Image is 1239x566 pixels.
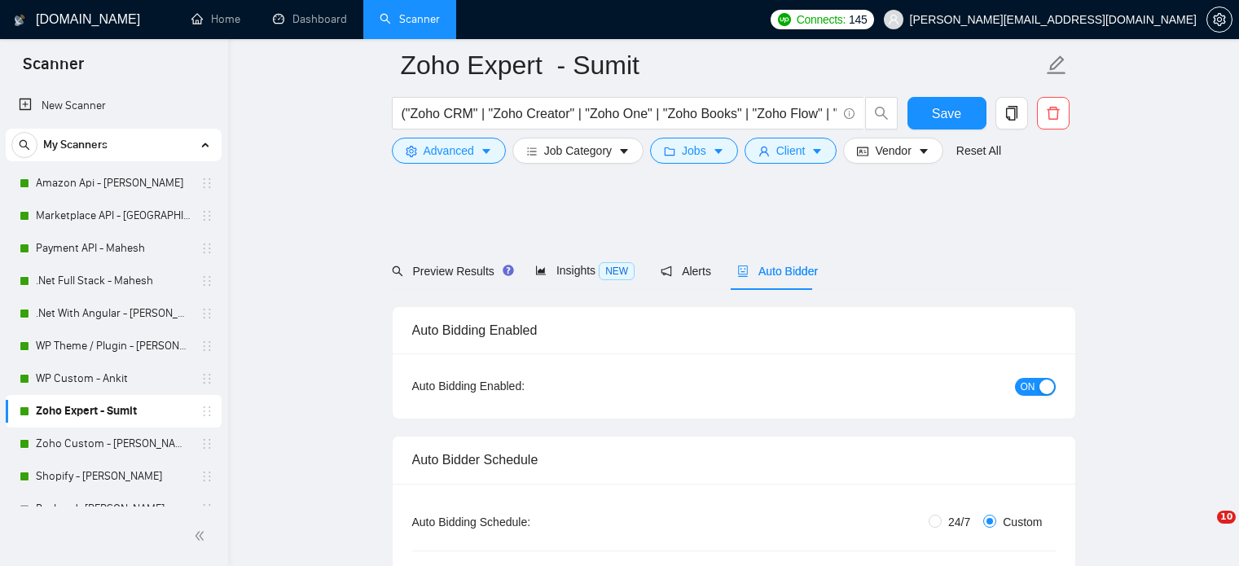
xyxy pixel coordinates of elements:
span: bars [526,145,538,157]
span: holder [200,502,213,516]
span: search [392,265,403,277]
span: folder [664,145,675,157]
span: caret-down [618,145,630,157]
span: caret-down [481,145,492,157]
a: New Scanner [19,90,209,122]
a: Marketplace API - [GEOGRAPHIC_DATA] [36,200,191,232]
span: Jobs [682,142,706,160]
span: edit [1046,55,1067,76]
span: caret-down [713,145,724,157]
span: setting [406,145,417,157]
span: holder [200,209,213,222]
button: idcardVendorcaret-down [843,138,942,164]
span: Connects: [797,11,846,29]
span: caret-down [918,145,929,157]
div: Auto Bidding Schedule: [412,513,626,531]
li: New Scanner [6,90,222,122]
span: robot [737,265,749,277]
span: info-circle [844,108,855,119]
button: search [11,132,37,158]
a: .Net Full Stack - Mahesh [36,265,191,297]
span: double-left [194,528,210,544]
button: setting [1206,7,1232,33]
button: userClientcaret-down [745,138,837,164]
button: search [865,97,898,129]
a: Zoho Custom - [PERSON_NAME] [36,428,191,460]
button: settingAdvancedcaret-down [392,138,506,164]
span: idcard [857,145,868,157]
a: WP Theme / Plugin - [PERSON_NAME] [36,330,191,362]
a: dashboardDashboard [273,12,347,26]
span: Scanner [10,52,97,86]
span: Vendor [875,142,911,160]
a: setting [1206,13,1232,26]
button: barsJob Categorycaret-down [512,138,644,164]
span: holder [200,242,213,255]
span: user [758,145,770,157]
span: holder [200,274,213,287]
span: Advanced [424,142,474,160]
span: Preview Results [392,265,509,278]
a: Backend- [PERSON_NAME] [36,493,191,525]
a: .Net With Angular - [PERSON_NAME] [36,297,191,330]
span: ON [1021,378,1035,396]
span: 145 [849,11,867,29]
span: area-chart [535,265,547,276]
div: Auto Bidding Enabled [412,307,1056,353]
button: folderJobscaret-down [650,138,738,164]
a: Zoho Expert - Sumit [36,395,191,428]
div: Auto Bidding Enabled: [412,377,626,395]
img: logo [14,7,25,33]
span: Custom [996,513,1048,531]
span: search [12,139,37,151]
button: Save [907,97,986,129]
span: Job Category [544,142,612,160]
span: holder [200,340,213,353]
span: search [866,106,897,121]
a: searchScanner [380,12,440,26]
a: Reset All [956,142,1001,160]
a: Amazon Api - [PERSON_NAME] [36,167,191,200]
button: copy [995,97,1028,129]
span: holder [200,470,213,483]
iframe: Intercom live chat [1184,511,1223,550]
span: notification [661,265,672,277]
span: user [888,14,899,25]
span: holder [200,177,213,190]
a: Shopify - [PERSON_NAME] [36,460,191,493]
span: holder [200,437,213,450]
span: Save [932,103,961,124]
div: Tooltip anchor [501,263,516,278]
img: upwork-logo.png [778,13,791,26]
span: NEW [599,262,635,280]
a: homeHome [191,12,240,26]
span: Alerts [661,265,711,278]
span: holder [200,307,213,320]
a: WP Custom - Ankit [36,362,191,395]
span: holder [200,372,213,385]
span: setting [1207,13,1232,26]
span: My Scanners [43,129,108,161]
div: Auto Bidder Schedule [412,437,1056,483]
span: Client [776,142,806,160]
span: caret-down [811,145,823,157]
span: holder [200,405,213,418]
a: Payment API - Mahesh [36,232,191,265]
span: 24/7 [942,513,977,531]
span: Auto Bidder [737,265,818,278]
span: copy [996,106,1027,121]
span: 10 [1217,511,1236,524]
input: Search Freelance Jobs... [402,103,837,124]
span: delete [1038,106,1069,121]
button: delete [1037,97,1070,129]
input: Scanner name... [401,45,1043,86]
span: Insights [535,264,635,277]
